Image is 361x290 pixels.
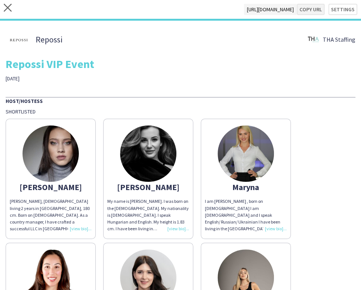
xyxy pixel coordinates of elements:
[297,4,325,15] button: Copy url
[23,125,79,182] img: thumb-5d29bc36-2232-4abb-9ee6-16dc6b8fe785.jpg
[6,58,355,69] div: Repossi VIP Event
[205,184,287,190] div: Maryna
[323,36,355,43] span: THA Staffing
[36,36,62,43] span: Repossi
[6,26,32,53] img: thumb-39565258-69f6-4e45-b2d5-c20f22793e6e.png
[6,108,355,115] div: Shortlisted
[107,184,189,190] div: [PERSON_NAME]
[6,97,355,104] div: Host/Hostess
[120,125,176,182] img: thumb-67dbbf4d779c2.jpeg
[244,4,297,15] span: [URL][DOMAIN_NAME]
[10,198,92,232] div: [PERSON_NAME], [DEMOGRAPHIC_DATA] living 2 years in [GEOGRAPHIC_DATA], 180 cm. Born on [DEMOGRAPH...
[6,75,128,82] div: [DATE]
[308,34,319,45] img: thumb-502ece53-827b-4bf5-861c-e8fd2a6e34b8.png
[10,184,92,190] div: [PERSON_NAME]
[328,4,357,15] button: Settings
[107,198,189,232] div: My name is [PERSON_NAME]. I was born on the [DEMOGRAPHIC_DATA]. My nationality is [DEMOGRAPHIC_DA...
[205,198,287,232] div: I am [PERSON_NAME] , born on [DEMOGRAPHIC_DATA] I am [DEMOGRAPHIC_DATA] and I speak English/ Russ...
[218,125,274,182] img: thumb-15975830605f392ed4df2fb.jpeg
